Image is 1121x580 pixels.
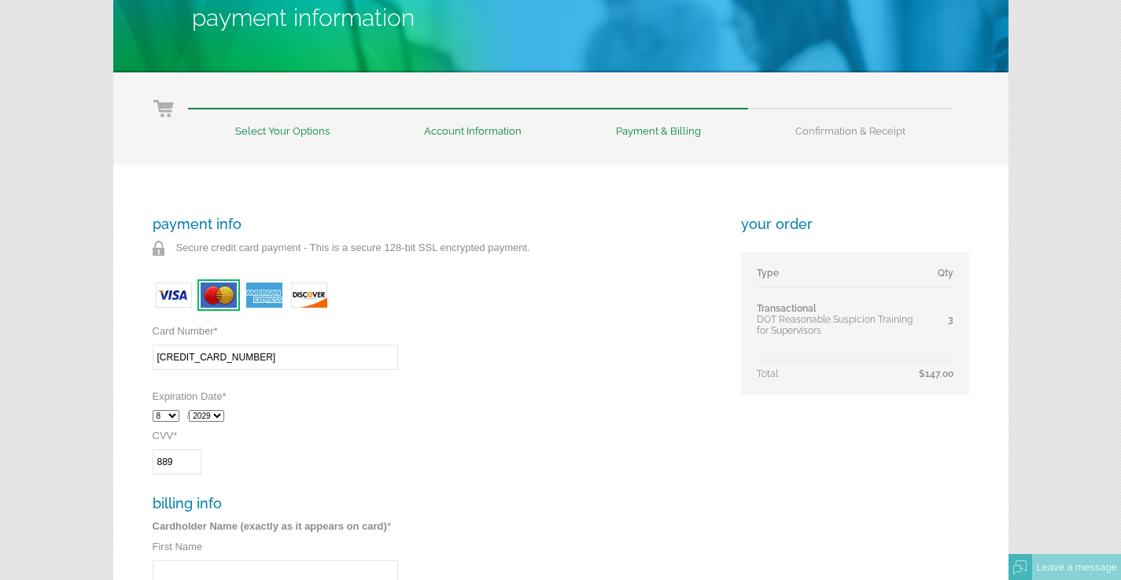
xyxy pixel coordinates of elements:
[192,4,415,31] span: Payment Information
[153,216,719,232] h3: payment info
[153,279,195,311] img: card-visa.jpg
[153,232,719,264] p: Secure credit card payment - This is a secure 128-bit SSL encrypted payment.
[919,268,953,287] td: Qty
[757,360,919,380] td: Total
[757,287,919,360] td: DOT Reasonable Suspicion Training for Supervisors
[153,325,218,337] label: Card Number
[153,541,203,552] label: First Name
[919,287,953,360] td: 3
[153,495,719,512] h3: billing info
[748,108,953,137] li: Confirmation & Receipt
[153,390,227,402] label: Expiration Date
[188,108,377,137] li: Select Your Options
[757,268,919,287] td: Type
[153,520,387,532] strong: Cardholder Name (exactly as it appears on card)
[288,279,330,311] img: card-discover.jpg
[741,216,969,232] h3: your order
[569,108,748,137] li: Payment & Billing
[1032,554,1121,580] div: Leave a message
[197,279,240,311] img: card-mastercard.jpg
[919,368,953,379] span: $147.00
[1013,560,1027,574] img: Offline
[377,108,569,137] li: Account Information
[757,303,817,314] span: Transactional
[153,430,178,441] label: CVV
[153,402,719,430] div: /
[243,279,286,311] img: card-amex.jpg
